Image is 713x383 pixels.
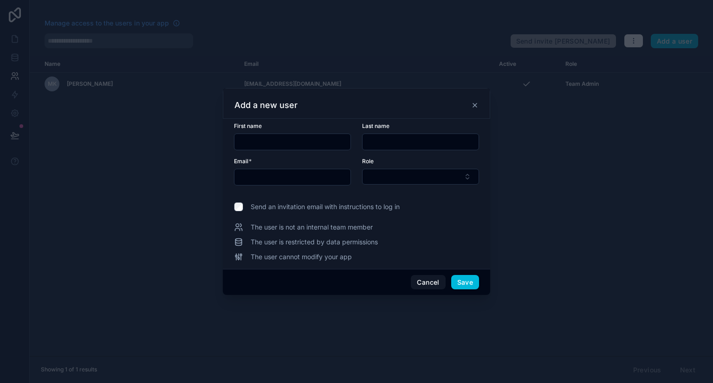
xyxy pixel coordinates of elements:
input: Send an invitation email with instructions to log in [234,202,243,211]
button: Select Button [362,169,479,185]
span: The user is not an internal team member [251,223,373,232]
span: Last name [362,122,389,129]
span: First name [234,122,262,129]
span: The user is restricted by data permissions [251,237,378,247]
span: Role [362,158,374,165]
span: Email [234,158,248,165]
span: The user cannot modify your app [251,252,352,262]
button: Cancel [411,275,445,290]
h3: Add a new user [234,100,298,111]
span: Send an invitation email with instructions to log in [251,202,400,211]
button: Save [451,275,479,290]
